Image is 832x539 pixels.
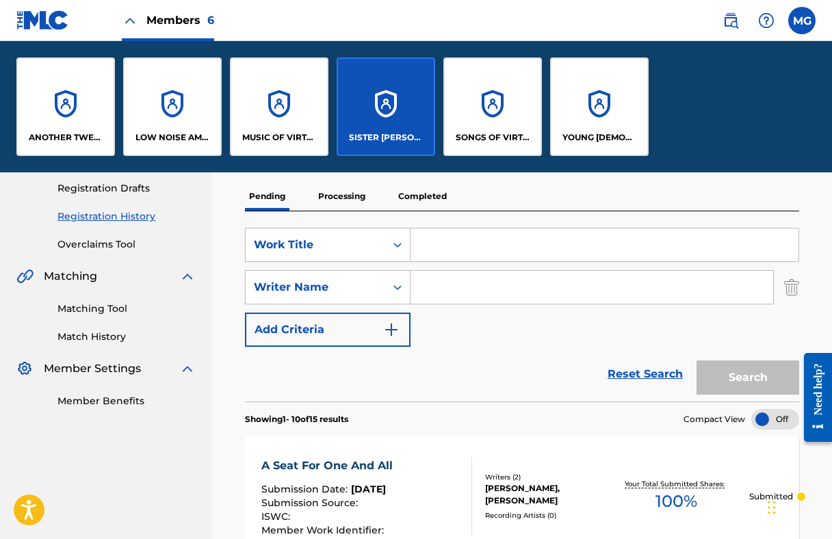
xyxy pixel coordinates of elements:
div: Writers ( 2 ) [485,472,603,482]
div: [PERSON_NAME], [PERSON_NAME] [485,482,603,507]
img: Delete Criterion [784,270,799,304]
div: Drag [768,487,776,528]
a: Member Benefits [57,394,196,408]
form: Search Form [245,228,799,402]
a: Matching Tool [57,302,196,316]
span: Member Work Identifier : [261,524,387,536]
p: SONGS OF VIRTUAL [456,131,530,144]
iframe: Resource Center [794,343,832,453]
img: Close [122,12,138,29]
p: Pending [245,182,289,211]
p: Completed [394,182,451,211]
a: Public Search [717,7,744,34]
a: Registration Drafts [57,181,196,196]
a: Reset Search [601,359,690,389]
iframe: Chat Widget [764,473,832,539]
div: A Seat For One And All [261,458,400,474]
p: Your Total Submitted Shares: [625,479,728,489]
div: Help [753,7,780,34]
a: AccountsSONGS OF VIRTUAL [443,57,542,156]
p: SISTER BARBARA MUSIC [349,131,424,144]
span: Compact View [684,413,745,425]
p: Submitted [749,490,793,503]
a: AccountsSISTER [PERSON_NAME] MUSIC [337,57,435,156]
span: Submission Date : [261,483,351,495]
span: ISWC : [261,510,294,523]
img: search [723,12,739,29]
a: AccountsMUSIC OF VIRTUAL [230,57,328,156]
a: AccountsYOUNG [DEMOGRAPHIC_DATA] PUBLISHING [550,57,649,156]
p: YOUNG GOD PUBLISHING [562,131,637,144]
a: AccountsLOW NOISE AMERICA MUSIC [123,57,222,156]
a: Overclaims Tool [57,237,196,252]
img: 9d2ae6d4665cec9f34b9.svg [383,321,400,338]
img: expand [179,360,196,377]
img: Member Settings [16,360,33,377]
a: Match History [57,330,196,344]
p: LOW NOISE AMERICA MUSIC [135,131,210,144]
div: Work Title [254,237,377,253]
span: 100 % [655,489,697,514]
button: Add Criteria [245,313,411,347]
img: Matching [16,268,34,285]
a: AccountsANOTHER TWEEKLAND [16,57,115,156]
p: ANOTHER TWEEKLAND [29,131,103,144]
div: Recording Artists ( 0 ) [485,510,603,521]
span: Member Settings [44,360,141,377]
p: Processing [314,182,369,211]
p: MUSIC OF VIRTUAL [242,131,317,144]
span: Matching [44,268,97,285]
div: Writer Name [254,279,377,295]
img: MLC Logo [16,10,69,30]
span: 6 [207,14,214,27]
span: [DATE] [351,483,386,495]
img: help [758,12,775,29]
div: User Menu [788,7,816,34]
span: Members [146,12,214,28]
p: Showing 1 - 10 of 15 results [245,413,348,425]
span: Submission Source : [261,497,361,509]
a: Registration History [57,209,196,224]
img: expand [179,268,196,285]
